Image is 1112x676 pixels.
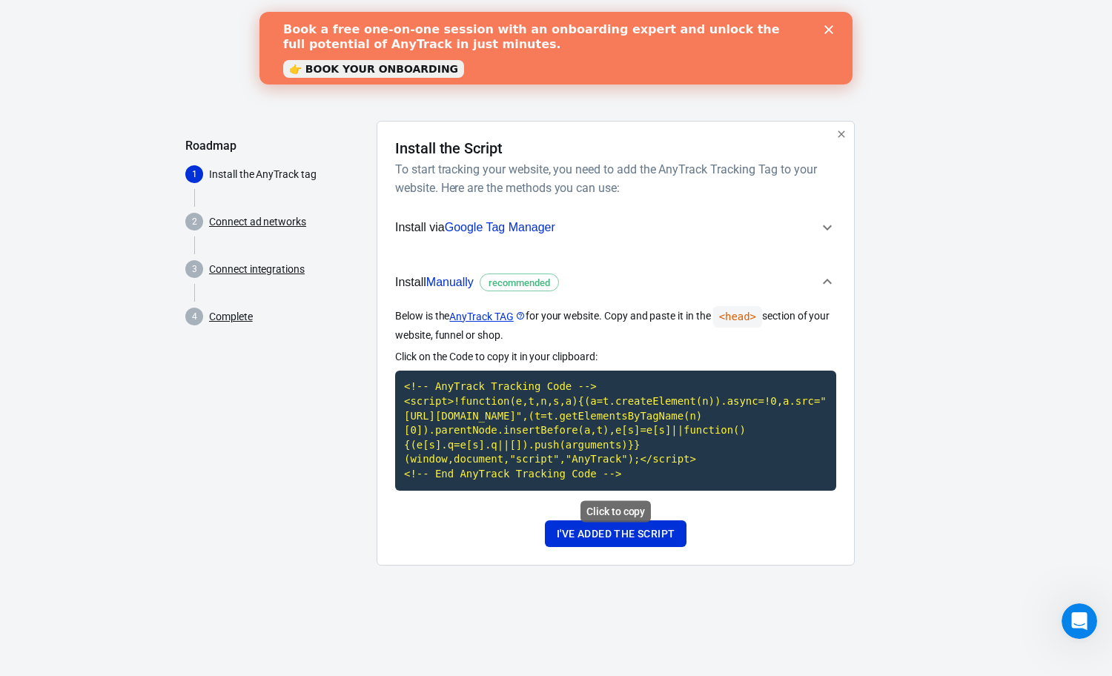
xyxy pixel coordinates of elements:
a: AnyTrack TAG [449,309,525,325]
p: Click on the Code to copy it in your clipboard: [395,349,836,365]
iframe: Intercom live chat [1062,603,1097,639]
h4: Install the Script [395,139,503,157]
text: 1 [192,169,197,179]
button: I've added the script [545,520,686,548]
div: Click to copy [580,501,651,523]
a: Connect integrations [209,262,305,277]
span: Install via [395,218,555,237]
a: Complete [209,309,253,325]
p: Install the AnyTrack tag [209,167,365,182]
a: Connect ad networks [209,214,306,230]
text: 2 [192,216,197,227]
button: Install viaGoogle Tag Manager [395,209,836,246]
span: Google Tag Manager [445,221,555,233]
div: Close [565,13,580,22]
code: <head> [713,306,762,328]
span: recommended [483,276,555,291]
h5: Roadmap [185,139,365,153]
button: InstallManuallyrecommended [395,258,836,307]
text: 4 [192,311,197,322]
span: Manually [426,276,474,288]
code: Click to copy [395,371,836,490]
iframe: Intercom live chat banner [259,12,853,84]
p: Below is the for your website. Copy and paste it in the section of your website, funnel or shop. [395,306,836,343]
span: Install [395,273,559,292]
div: AnyTrack [185,24,927,50]
h6: To start tracking your website, you need to add the AnyTrack Tracking Tag to your website. Here a... [395,160,830,197]
text: 3 [192,264,197,274]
